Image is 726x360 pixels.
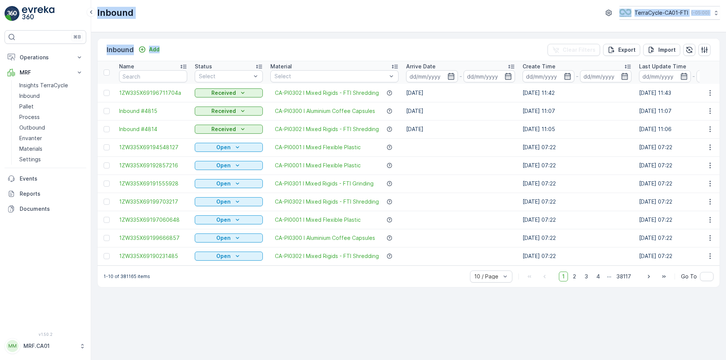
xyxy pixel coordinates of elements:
p: Select [275,73,387,80]
div: Toggle Row Selected [104,253,110,259]
p: Received [211,107,236,115]
p: Arrive Date [406,63,436,70]
p: ( -05:00 ) [691,10,709,16]
img: TC_BVHiTW6.png [619,9,631,17]
span: 1 [559,272,568,281]
p: Last Update Time [639,63,686,70]
a: Process [16,112,86,122]
a: Inbound [16,91,86,101]
button: Open [195,179,263,188]
a: 1ZW335X69194548127 [119,144,187,151]
a: CA-PI0302 I Mixed Rigids - FTI Shredding [275,252,379,260]
a: 1ZW335X69190231485 [119,252,187,260]
a: 1ZW335X69199666857 [119,234,187,242]
p: Select [199,73,251,80]
span: 4 [593,272,603,281]
td: [DATE] [402,120,519,138]
p: TerraCycle-CA01-FTI [634,9,688,17]
a: 1ZW335X69196711704a [119,89,187,97]
button: Import [643,44,680,56]
td: [DATE] [402,102,519,120]
a: Settings [16,154,86,165]
span: CA-PI0302 I Mixed Rigids - FTI Shredding [275,89,379,97]
p: - [459,72,462,81]
td: [DATE] 07:22 [519,229,635,247]
a: Envanter [16,133,86,144]
a: CA-PI0300 I Aluminium Coffee Capsules [275,107,375,115]
button: Received [195,125,263,134]
td: [DATE] 07:22 [519,193,635,211]
a: Pallet [16,101,86,112]
p: Open [216,162,231,169]
p: Add [149,46,160,53]
button: Received [195,88,263,97]
td: [DATE] 11:05 [519,120,635,138]
p: Inbound [107,45,134,55]
a: 1ZW335X69197060648 [119,216,187,224]
button: Received [195,107,263,116]
button: TerraCycle-CA01-FTI(-05:00) [619,6,720,20]
a: Inbound #4814 [119,125,187,133]
span: CA-PI0301 I Mixed Rigids - FTI Grinding [275,180,374,187]
p: ⌘B [73,34,81,40]
button: Open [195,143,263,152]
a: CA-PI0302 I Mixed Rigids - FTI Shredding [275,125,379,133]
span: 2 [569,272,580,281]
div: Toggle Row Selected [104,181,110,187]
td: [DATE] 07:22 [519,156,635,175]
p: Settings [19,156,41,163]
p: Status [195,63,212,70]
p: Open [216,252,231,260]
a: Outbound [16,122,86,133]
a: CA-PI0302 I Mixed Rigids - FTI Shredding [275,198,379,205]
a: Inbound #4815 [119,107,187,115]
input: dd/mm/yyyy [406,70,458,82]
input: dd/mm/yyyy [639,70,691,82]
div: Toggle Row Selected [104,162,110,168]
input: dd/mm/yyyy [464,70,515,82]
a: CA-PI0001 I Mixed Flexible Plastic [275,216,361,224]
a: Insights TerraCycle [16,80,86,91]
p: Open [216,180,231,187]
p: ... [607,272,611,281]
a: CA-PI0001 I Mixed Flexible Plastic [275,144,361,151]
div: Toggle Row Selected [104,235,110,241]
p: Open [216,198,231,205]
td: [DATE] 07:22 [519,175,635,193]
span: 1ZW335X69199703217 [119,198,187,205]
span: CA-PI0300 I Aluminium Coffee Capsules [275,234,375,242]
span: 38117 [613,272,634,281]
input: Search [119,70,187,82]
p: Name [119,63,134,70]
div: MM [6,340,19,352]
td: [DATE] 07:22 [519,138,635,156]
button: Open [195,233,263,243]
a: CA-PI0001 I Mixed Flexible Plastic [275,162,361,169]
p: Reports [20,190,83,198]
button: Export [603,44,640,56]
button: Clear Filters [548,44,600,56]
p: MRF [20,69,71,76]
button: Open [195,197,263,206]
p: Outbound [19,124,45,131]
button: Operations [5,50,86,65]
div: Toggle Row Selected [104,144,110,150]
p: Import [658,46,676,54]
td: [DATE] 11:42 [519,84,635,102]
span: 3 [581,272,591,281]
a: Reports [5,186,86,201]
p: Envanter [19,134,42,142]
